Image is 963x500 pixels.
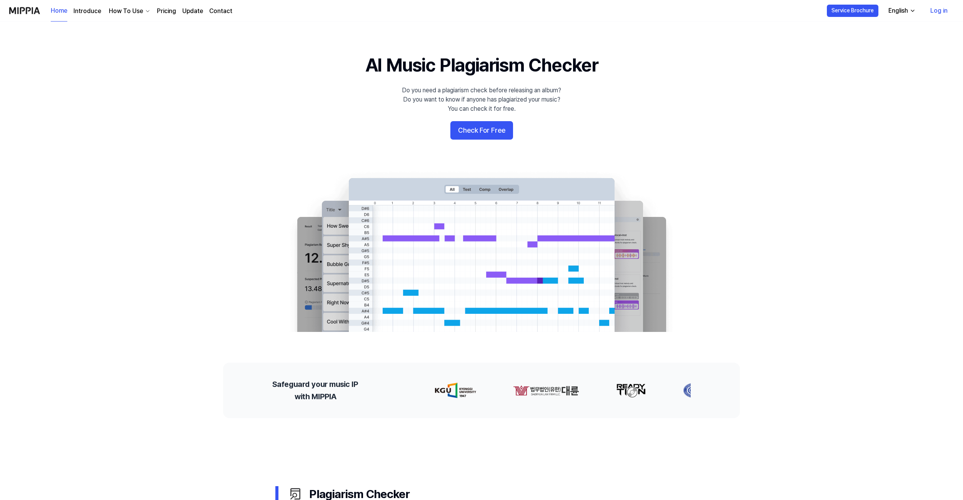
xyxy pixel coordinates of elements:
[435,383,476,398] img: partner-logo-0
[365,52,598,78] h1: AI Music Plagiarism Checker
[616,383,646,398] img: partner-logo-2
[107,7,145,16] div: How To Use
[73,7,101,16] a: Introduce
[107,7,151,16] button: How To Use
[182,7,203,16] a: Update
[450,121,513,140] button: Check For Free
[402,86,561,113] div: Do you need a plagiarism check before releasing an album? Do you want to know if anyone has plagi...
[51,0,67,22] a: Home
[282,170,681,332] img: main Image
[513,383,579,398] img: partner-logo-1
[157,7,176,16] a: Pricing
[272,378,358,403] h2: Safeguard your music IP with MIPPIA
[882,3,920,18] button: English
[209,7,232,16] a: Contact
[887,6,910,15] div: English
[827,5,878,17] button: Service Brochure
[683,383,707,398] img: partner-logo-3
